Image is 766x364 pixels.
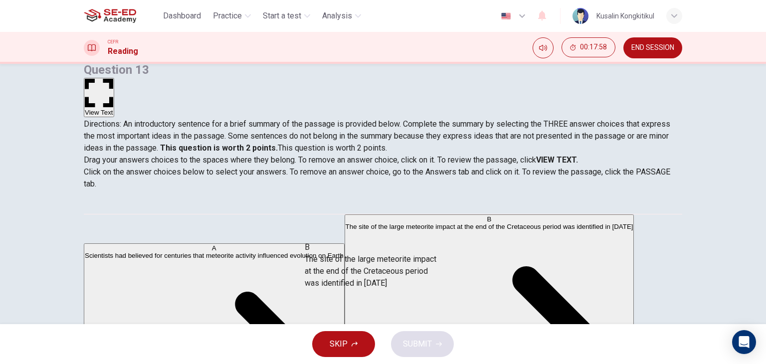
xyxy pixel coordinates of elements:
[500,12,512,20] img: en
[346,223,633,230] span: The site of the large meteorite impact at the end of the Cretaceous period was identified in [DATE]
[322,10,352,22] span: Analysis
[312,331,375,357] button: SKIP
[631,44,674,52] span: END SESSION
[596,10,654,22] div: Kusalin Kongkitikul
[562,37,615,58] div: Hide
[562,37,615,57] button: 00:17:58
[85,252,344,259] span: Scientists had believed for centuries that meteorite activity influenced evolution on Earth
[318,7,365,25] button: Analysis
[263,10,301,22] span: Start a test
[346,215,633,223] div: B
[84,6,159,26] a: SE-ED Academy logo
[732,330,756,354] div: Open Intercom Messenger
[623,37,682,58] button: END SESSION
[84,78,114,117] button: View Text
[84,119,670,153] span: Directions: An introductory sentence for a brief summary of the passage is provided below. Comple...
[84,62,682,78] h4: Question 13
[108,38,118,45] span: CEFR
[84,154,682,166] p: Drag your answers choices to the spaces where they belong. To remove an answer choice, click on i...
[158,143,278,153] strong: This question is worth 2 points.
[209,7,255,25] button: Practice
[159,7,205,25] button: Dashboard
[533,37,554,58] div: Mute
[84,6,136,26] img: SE-ED Academy logo
[259,7,314,25] button: Start a test
[85,244,344,252] div: A
[573,8,588,24] img: Profile picture
[163,10,201,22] span: Dashboard
[278,143,387,153] span: This question is worth 2 points.
[84,190,682,214] div: Choose test type tabs
[536,155,578,165] strong: VIEW TEXT.
[213,10,242,22] span: Practice
[330,337,348,351] span: SKIP
[84,166,682,190] p: Click on the answer choices below to select your answers. To remove an answer choice, go to the A...
[108,45,138,57] h1: Reading
[580,43,607,51] span: 00:17:58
